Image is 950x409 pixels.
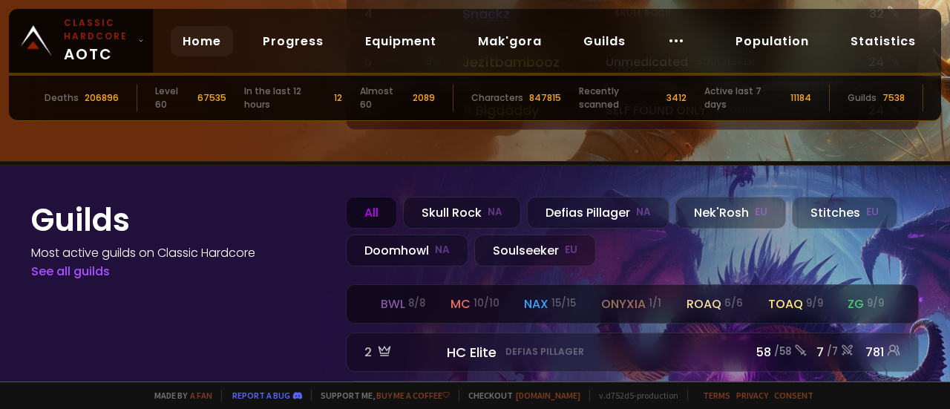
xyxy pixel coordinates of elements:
[45,91,79,105] div: Deaths
[155,85,191,111] div: Level 60
[471,91,523,105] div: Characters
[551,296,576,311] small: 15 / 15
[806,296,823,311] small: 9 / 9
[792,197,897,229] div: Stitches
[462,4,597,24] div: Snackz
[64,16,132,43] small: Classic Hardcore
[346,284,919,324] a: bwl 8/8mc 10/10nax 15/15onyxia 1/1roaq 6/6toaq 9/9zg 9/9
[31,263,110,280] a: See all guilds
[346,333,919,372] a: 2 HC EliteDefias Pillager58 /587/7781
[334,91,342,105] div: 12
[848,91,877,105] div: Guilds
[524,295,576,313] div: nax
[9,9,153,73] a: Classic HardcoreAOTC
[866,205,879,220] small: EU
[867,296,884,311] small: 9 / 9
[839,26,928,56] a: Statistics
[474,235,596,266] div: Soulseeker
[675,197,786,229] div: Nek'Rosh
[353,26,448,56] a: Equipment
[403,197,521,229] div: Skull Rock
[768,295,823,313] div: toaq
[31,197,328,243] h1: Guilds
[346,197,397,229] div: All
[64,16,132,65] span: AOTC
[601,295,661,313] div: onyxia
[360,85,407,111] div: Almost 60
[862,4,900,23] div: 32
[882,91,905,105] div: 7538
[703,390,730,401] a: Terms
[848,295,884,313] div: zg
[529,91,561,105] div: 847815
[435,243,450,258] small: NA
[145,390,212,401] span: Made by
[724,26,821,56] a: Population
[666,91,687,105] div: 3412
[516,390,580,401] a: [DOMAIN_NAME]
[636,205,651,220] small: NA
[589,390,678,401] span: v. d752d5 - production
[85,91,119,105] div: 206896
[488,205,502,220] small: NA
[459,390,580,401] span: Checkout
[244,85,329,111] div: In the last 12 hours
[736,390,768,401] a: Privacy
[427,7,442,20] span: 3
[251,26,335,56] a: Progress
[527,197,669,229] div: Defias Pillager
[171,26,233,56] a: Home
[724,296,743,311] small: 6 / 6
[474,296,499,311] small: 10 / 10
[190,390,212,401] a: a fan
[376,390,450,401] a: Buy me a coffee
[649,296,661,311] small: 1 / 1
[755,205,767,220] small: EU
[31,243,328,262] h4: Most active guilds on Classic Hardcore
[364,4,418,23] div: 4
[197,91,226,105] div: 67535
[413,91,435,105] div: 2089
[579,85,660,111] div: Recently scanned
[408,296,425,311] small: 8 / 8
[381,295,425,313] div: bwl
[346,235,468,266] div: Doomhowl
[232,390,290,401] a: Report a bug
[311,390,450,401] span: Support me,
[615,7,671,20] small: Skull Rock
[451,295,499,313] div: mc
[774,390,813,401] a: Consent
[687,295,743,313] div: roaq
[466,26,554,56] a: Mak'gora
[790,91,811,105] div: 11184
[704,85,784,111] div: Active last 7 days
[565,243,577,258] small: EU
[571,26,638,56] a: Guilds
